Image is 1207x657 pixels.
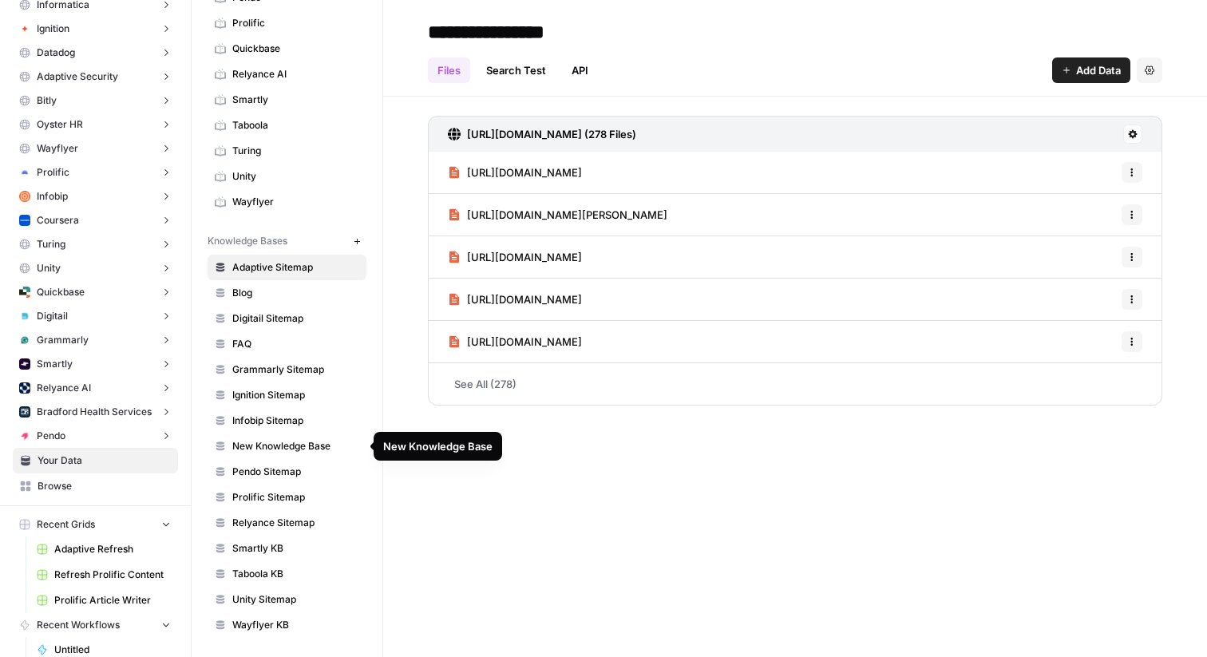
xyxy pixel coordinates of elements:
span: Smartly [37,357,73,371]
button: Datadog [13,41,178,65]
span: Blog [232,286,359,300]
img: 8r7vcgjp7k596450bh7nfz5jb48j [19,382,30,394]
a: Pendo Sitemap [208,459,366,485]
a: Wayflyer KB [208,612,366,638]
a: Taboola KB [208,561,366,587]
a: [URL][DOMAIN_NAME] [448,279,582,320]
a: See All (278) [428,363,1162,405]
img: 0xotxkj32g9ill9ld0jvwrjjfnpj [19,406,30,418]
span: Quickbase [232,42,359,56]
a: API [562,57,598,83]
span: Turing [232,144,359,158]
img: piswy9vrvpur08uro5cr7jpu448u [19,430,30,441]
a: Unity [208,164,366,189]
button: Smartly [13,352,178,376]
span: Smartly [232,93,359,107]
a: Prolific Article Writer [30,588,178,613]
button: Bradford Health Services [13,400,178,424]
a: New Knowledge Base [208,433,366,459]
button: Turing [13,232,178,256]
h3: [URL][DOMAIN_NAME] (278 Files) [467,126,636,142]
a: Smartly [208,87,366,113]
span: Recent Grids [37,517,95,532]
a: Unity Sitemap [208,587,366,612]
a: Your Data [13,448,178,473]
a: Prolific [208,10,366,36]
button: Bitly [13,89,178,113]
a: Quickbase [208,36,366,61]
a: Taboola [208,113,366,138]
a: Infobip Sitemap [208,408,366,433]
span: Quickbase [37,285,85,299]
button: Coursera [13,208,178,232]
a: [URL][DOMAIN_NAME] (278 Files) [448,117,636,152]
a: [URL][DOMAIN_NAME][PERSON_NAME] [448,194,667,235]
span: Coursera [37,213,79,228]
img: 21cqirn3y8po2glfqu04segrt9y0 [19,311,30,322]
button: Unity [13,256,178,280]
a: [URL][DOMAIN_NAME] [448,152,582,193]
span: Datadog [37,46,75,60]
img: jg2db1r2bojt4rpadgkfzs6jzbyg [19,23,30,34]
span: Wayflyer KB [232,618,359,632]
span: Turing [37,237,65,251]
span: Grammarly Sitemap [232,362,359,377]
img: su6rzb6ooxtlguexw0i7h3ek2qys [19,287,30,298]
span: Ignition Sitemap [232,388,359,402]
a: Blog [208,280,366,306]
span: Your Data [38,453,171,468]
a: Grammarly Sitemap [208,357,366,382]
a: Refresh Prolific Content [30,562,178,588]
span: Ignition [37,22,69,36]
a: Smartly KB [208,536,366,561]
button: Adaptive Security [13,65,178,89]
a: FAQ [208,331,366,357]
a: Turing [208,138,366,164]
a: Wayflyer [208,189,366,215]
span: FAQ [232,337,359,351]
span: Infobip Sitemap [232,414,359,428]
span: Adaptive Sitemap [232,260,359,275]
a: Digitail Sitemap [208,306,366,331]
span: Digitail Sitemap [232,311,359,326]
span: Recent Workflows [37,618,120,632]
span: Unity [232,169,359,184]
button: Grammarly [13,328,178,352]
span: Prolific Article Writer [54,593,171,608]
span: Prolific [232,16,359,30]
button: Oyster HR [13,113,178,137]
span: [URL][DOMAIN_NAME] [467,164,582,180]
a: Browse [13,473,178,499]
button: Infobip [13,184,178,208]
a: Search Test [477,57,556,83]
span: Wayflyer [232,195,359,209]
span: Relyance AI [232,67,359,81]
a: Prolific Sitemap [208,485,366,510]
span: Adaptive Security [37,69,118,84]
span: [URL][DOMAIN_NAME] [467,334,582,350]
span: Adaptive Refresh [54,542,171,556]
button: Digitail [13,304,178,328]
button: Prolific [13,160,178,184]
span: Taboola [232,118,359,133]
a: Adaptive Refresh [30,536,178,562]
span: Pendo Sitemap [232,465,359,479]
span: [URL][DOMAIN_NAME] [467,291,582,307]
img: e96rwc90nz550hm4zzehfpz0of55 [19,191,30,202]
a: Adaptive Sitemap [208,255,366,280]
span: Pendo [37,429,65,443]
button: Relyance AI [13,376,178,400]
span: Relyance Sitemap [232,516,359,530]
span: Bitly [37,93,57,108]
a: [URL][DOMAIN_NAME] [448,321,582,362]
span: Knowledge Bases [208,234,287,248]
a: [URL][DOMAIN_NAME] [448,236,582,278]
button: Quickbase [13,280,178,304]
span: [URL][DOMAIN_NAME][PERSON_NAME] [467,207,667,223]
button: Recent Grids [13,513,178,536]
a: Relyance AI [208,61,366,87]
a: Relyance Sitemap [208,510,366,536]
span: New Knowledge Base [232,439,359,453]
span: Untitled [54,643,171,657]
button: Ignition [13,17,178,41]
